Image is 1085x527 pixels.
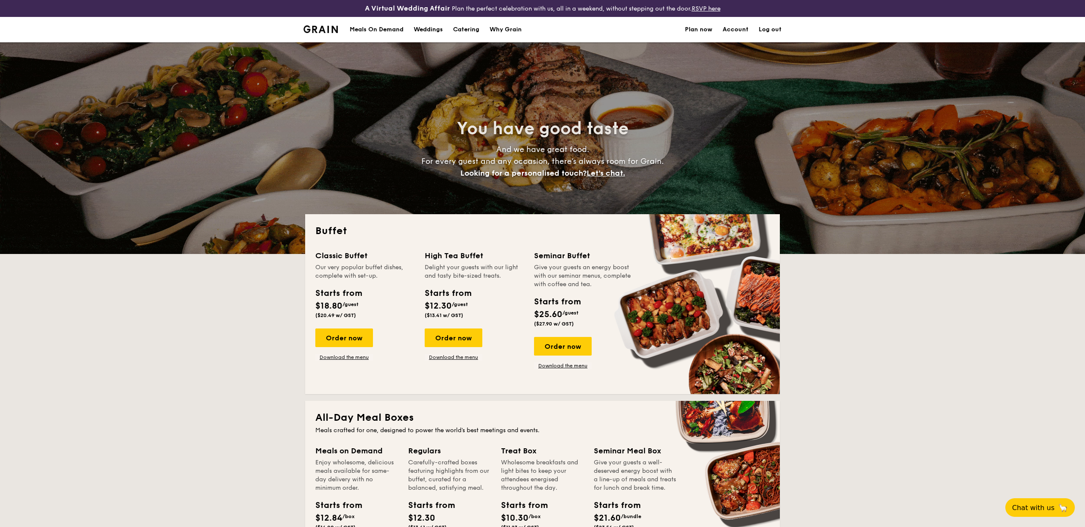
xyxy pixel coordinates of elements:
[315,287,362,300] div: Starts from
[342,301,359,307] span: /guest
[534,321,574,327] span: ($27.90 w/ GST)
[501,458,584,492] div: Wholesome breakfasts and light bites to keep your attendees energised throughout the day.
[315,224,770,238] h2: Buffet
[534,337,592,356] div: Order now
[408,499,446,512] div: Starts from
[315,312,356,318] span: ($20.49 w/ GST)
[1012,504,1054,512] span: Chat with us
[484,17,527,42] a: Why Grain
[342,513,355,519] span: /box
[594,445,676,457] div: Seminar Meal Box
[315,250,415,262] div: Classic Buffet
[315,354,373,361] a: Download the menu
[562,310,579,316] span: /guest
[490,17,522,42] div: Why Grain
[303,25,338,33] img: Grain
[501,445,584,457] div: Treat Box
[408,513,435,523] span: $12.30
[448,17,484,42] a: Catering
[534,250,633,262] div: Seminar Buffet
[315,301,342,311] span: $18.80
[315,458,398,492] div: Enjoy wholesome, delicious meals available for same-day delivery with no minimum order.
[534,309,562,320] span: $25.60
[692,5,721,12] a: RSVP here
[315,328,373,347] div: Order now
[425,328,482,347] div: Order now
[1058,503,1068,513] span: 🦙
[723,17,748,42] a: Account
[587,168,625,178] span: Let's chat.
[425,287,471,300] div: Starts from
[594,499,632,512] div: Starts from
[315,445,398,457] div: Meals on Demand
[315,426,770,435] div: Meals crafted for one, designed to power the world's best meetings and events.
[345,17,409,42] a: Meals On Demand
[501,513,529,523] span: $10.30
[315,499,353,512] div: Starts from
[534,295,580,308] div: Starts from
[501,499,539,512] div: Starts from
[315,263,415,280] div: Our very popular buffet dishes, complete with set-up.
[425,263,524,280] div: Delight your guests with our light and tasty bite-sized treats.
[534,263,633,289] div: Give your guests an energy boost with our seminar menus, complete with coffee and tea.
[365,3,450,14] h4: A Virtual Wedding Affair
[529,513,541,519] span: /box
[414,17,443,42] div: Weddings
[1005,498,1075,517] button: Chat with us🦙
[350,17,403,42] div: Meals On Demand
[298,3,787,14] div: Plan the perfect celebration with us, all in a weekend, without stepping out the door.
[425,250,524,262] div: High Tea Buffet
[409,17,448,42] a: Weddings
[594,513,621,523] span: $21.60
[621,513,641,519] span: /bundle
[425,312,463,318] span: ($13.41 w/ GST)
[303,25,338,33] a: Logotype
[685,17,712,42] a: Plan now
[408,445,491,457] div: Regulars
[594,458,676,492] div: Give your guests a well-deserved energy boost with a line-up of meals and treats for lunch and br...
[452,301,468,307] span: /guest
[425,354,482,361] a: Download the menu
[534,362,592,369] a: Download the menu
[315,411,770,425] h2: All-Day Meal Boxes
[315,513,342,523] span: $12.84
[453,17,479,42] h1: Catering
[408,458,491,492] div: Carefully-crafted boxes featuring highlights from our buffet, curated for a balanced, satisfying ...
[759,17,782,42] a: Log out
[425,301,452,311] span: $12.30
